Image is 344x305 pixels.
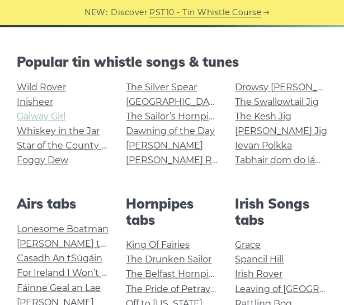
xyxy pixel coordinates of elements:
a: [GEOGRAPHIC_DATA] to [GEOGRAPHIC_DATA] [126,96,332,107]
a: Lonesome Boatman [17,224,109,234]
h2: Popular tin whistle songs & tunes [17,54,327,70]
a: The Drunken Sailor [126,254,211,265]
a: Dawning of the Day [126,126,215,136]
a: Grace [235,239,261,250]
a: The Swallowtail Jig [235,96,319,107]
a: Fáinne Geal an Lae [17,282,101,293]
a: The Pride of Petravore [126,283,225,294]
a: The Silver Spear [126,82,197,93]
a: Galway Girl [17,111,65,122]
a: Casadh An tSúgáin [17,253,102,264]
a: [PERSON_NAME] the Hero [17,238,136,249]
a: PST10 - Tin Whistle Course [149,6,261,19]
a: For Ireland I Won’t Say Her Name [17,267,165,278]
h2: Irish Songs tabs [235,196,327,228]
a: Foggy Dew [17,155,68,165]
a: [PERSON_NAME] Reel [126,155,225,165]
a: Inisheer [17,96,53,107]
a: Wild Rover [17,82,66,93]
a: [PERSON_NAME] [126,140,203,151]
a: King Of Fairies [126,239,190,250]
a: Spancil Hill [235,254,284,265]
a: [PERSON_NAME] Jig [235,126,327,136]
h2: Hornpipes tabs [126,196,218,228]
h2: Airs tabs [17,196,109,212]
a: The Kesh Jig [235,111,291,122]
a: Whiskey in the Jar [17,126,100,136]
a: The Sailor’s Hornpipe [126,111,220,122]
span: NEW: [84,6,107,19]
a: Star of the County Down [17,140,128,151]
a: Irish Rover [235,269,282,279]
a: The Belfast Hornpipe [126,269,220,279]
span: Discover [111,6,148,19]
a: Tabhair dom do lámh [235,155,331,165]
a: Ievan Polkka [235,140,292,151]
